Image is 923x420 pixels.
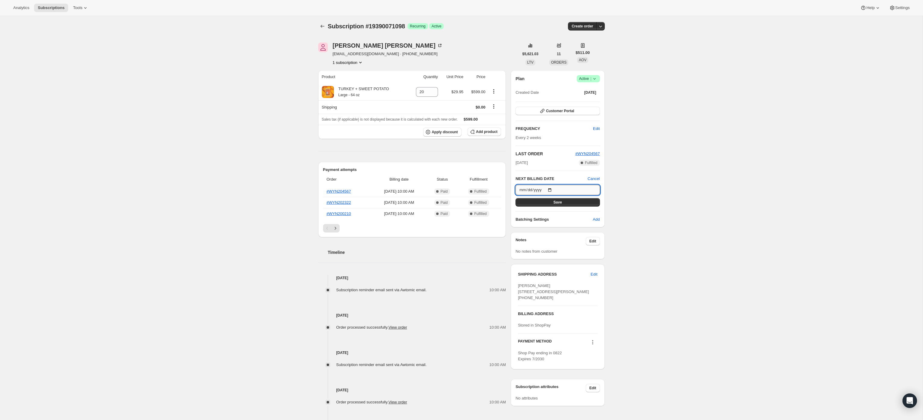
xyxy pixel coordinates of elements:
span: Add [593,216,600,223]
h3: PAYMENT METHOD [518,339,552,347]
span: [DATE] [515,160,528,166]
button: Product actions [333,59,363,65]
button: Cancel [588,176,600,182]
span: [DATE] [584,90,596,95]
small: Large - 64 oz [338,93,360,97]
div: [PERSON_NAME] [PERSON_NAME] [333,43,443,49]
h4: [DATE] [318,387,506,393]
span: Subscription reminder email sent via Awtomic email. [336,362,427,367]
th: Order [323,173,372,186]
span: | [590,76,591,81]
h2: Timeline [328,249,506,255]
span: Fulfilled [474,189,487,194]
button: Edit [589,124,603,134]
h3: Notes [515,237,586,245]
button: Add [589,215,603,224]
button: Create order [568,22,597,30]
span: 10:00 AM [489,324,506,330]
span: Fulfilled [474,211,487,216]
a: View order [389,325,407,330]
span: Paid [440,200,448,205]
span: $599.00 [471,90,485,94]
th: Unit Price [440,70,465,84]
button: Help [857,4,884,12]
h6: Batching Settings [515,216,593,223]
h3: SHIPPING ADDRESS [518,271,591,277]
button: Apply discount [423,128,461,137]
th: Quantity [408,70,440,84]
button: Shipping actions [489,103,499,110]
a: #WYN204567 [576,151,600,156]
button: 11 [553,50,564,58]
span: 10:00 AM [489,399,506,405]
button: Edit [586,384,600,392]
span: $5,621.03 [522,52,538,56]
span: AOV [579,58,586,62]
span: [EMAIL_ADDRESS][DOMAIN_NAME] · [PHONE_NUMBER] [333,51,443,57]
span: 10:00 AM [489,362,506,368]
div: Open Intercom Messenger [902,393,917,408]
span: No attributes [515,396,538,400]
span: [DATE] · 10:00 AM [373,211,425,217]
span: [PERSON_NAME] [STREET_ADDRESS][PERSON_NAME] [PHONE_NUMBER] [518,283,589,300]
span: $511.00 [576,50,590,56]
span: Subscription #19390071098 [328,23,405,30]
span: Paid [440,211,448,216]
a: #WYN202322 [327,200,351,205]
span: Paid [440,189,448,194]
span: Fulfillment [460,176,498,182]
span: Stored in ShopPay [518,323,550,327]
h4: [DATE] [318,312,506,318]
span: [DATE] · 10:00 AM [373,200,425,206]
button: Product actions [489,88,499,95]
button: Next [331,224,340,232]
span: Analytics [13,5,29,10]
span: No notes from customer [515,249,557,254]
span: Customer Portal [546,109,574,113]
span: Every 2 weeks [515,135,541,140]
button: Analytics [10,4,33,12]
h4: [DATE] [318,275,506,281]
span: Tiffany Berch [318,43,328,52]
span: Apply discount [432,130,458,134]
button: Settings [886,4,913,12]
button: $5,621.03 [519,50,542,58]
span: Settings [895,5,910,10]
button: Subscriptions [318,22,327,30]
span: Edit [589,239,596,244]
span: Billing date [373,176,425,182]
span: Help [866,5,874,10]
th: Product [318,70,408,84]
span: Subscriptions [38,5,65,10]
span: [DATE] · 10:00 AM [373,188,425,194]
span: 11 [557,52,561,56]
span: LTV [527,60,534,65]
th: Price [465,70,487,84]
button: Save [515,198,600,207]
span: Recurring [410,24,426,29]
h2: FREQUENCY [515,126,593,132]
span: Edit [593,126,600,132]
nav: Pagination [323,224,501,232]
button: [DATE] [581,88,600,97]
span: Order processed successfully. [336,325,407,330]
span: 10:00 AM [489,287,506,293]
span: Create order [572,24,593,29]
h2: Payment attempts [323,167,501,173]
button: Subscriptions [34,4,68,12]
img: product img [322,86,334,98]
span: ORDERS [551,60,566,65]
span: Order processed successfully. [336,400,407,404]
span: Subscription reminder email sent via Awtomic email. [336,288,427,292]
th: Shipping [318,100,408,114]
span: Add product [476,129,497,134]
button: Tools [69,4,92,12]
span: Sales tax (if applicable) is not displayed because it is calculated with each new order. [322,117,458,122]
span: Active [432,24,442,29]
h2: LAST ORDER [515,151,575,157]
a: #WYN200210 [327,211,351,216]
button: Edit [587,270,601,279]
button: Customer Portal [515,107,600,115]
